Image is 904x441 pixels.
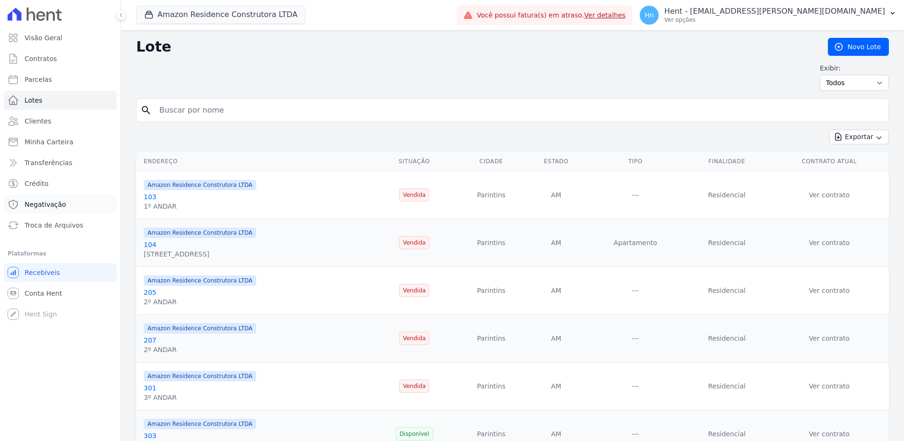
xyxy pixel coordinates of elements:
[399,284,429,297] span: Vendida
[25,54,57,63] span: Contratos
[25,179,49,188] span: Crédito
[25,220,83,230] span: Troca de Arquivos
[587,171,684,219] td: ---
[526,171,587,219] td: AM
[829,130,889,144] button: Exportar
[144,384,156,392] a: 301
[4,112,117,131] a: Clientes
[809,430,850,438] a: Ver contrato
[684,171,770,219] td: Residencial
[684,315,770,362] td: Residencial
[809,335,850,342] a: Ver contrato
[25,200,66,209] span: Negativação
[144,297,256,307] div: 2º ANDAR
[399,379,429,393] span: Vendida
[457,171,525,219] td: Parintins
[526,267,587,315] td: AM
[4,216,117,235] a: Troca de Arquivos
[684,362,770,410] td: Residencial
[144,193,156,201] a: 103
[25,137,73,147] span: Minha Carteira
[477,10,626,20] span: Você possui fatura(s) em atraso.
[399,332,429,345] span: Vendida
[140,105,152,116] i: search
[144,432,156,440] a: 303
[4,70,117,89] a: Parcelas
[820,63,889,73] label: Exibir:
[144,345,256,354] div: 2º ANDAR
[457,152,525,171] th: Cidade
[809,191,850,199] a: Ver contrato
[136,6,305,24] button: Amazon Residence Construtora LTDA
[25,75,52,84] span: Parcelas
[4,263,117,282] a: Recebíveis
[809,287,850,294] a: Ver contrato
[144,228,256,238] span: Amazon Residence Construtora LTDA
[664,16,885,24] p: Ver opções
[4,284,117,303] a: Conta Hent
[4,174,117,193] a: Crédito
[664,7,885,16] p: Hent - [EMAIL_ADDRESS][PERSON_NAME][DOMAIN_NAME]
[144,371,256,381] span: Amazon Residence Construtora LTDA
[584,11,626,19] a: Ver detalhes
[4,28,117,47] a: Visão Geral
[144,419,256,429] span: Amazon Residence Construtora LTDA
[399,236,429,249] span: Vendida
[144,249,256,259] div: [STREET_ADDRESS]
[457,315,525,362] td: Parintins
[526,219,587,267] td: AM
[4,49,117,68] a: Contratos
[25,33,62,43] span: Visão Geral
[144,275,256,286] span: Amazon Residence Construtora LTDA
[457,362,525,410] td: Parintins
[144,202,256,211] div: 1º ANDAR
[396,427,433,441] span: Disponível
[154,101,885,120] input: Buscar por nome
[587,152,684,171] th: Tipo
[587,315,684,362] td: ---
[144,241,156,248] a: 104
[526,362,587,410] td: AM
[526,315,587,362] td: AM
[144,393,256,402] div: 3º ANDAR
[372,152,457,171] th: Situação
[144,289,156,296] a: 205
[644,12,653,18] span: Hn
[144,323,256,334] span: Amazon Residence Construtora LTDA
[4,153,117,172] a: Transferências
[457,267,525,315] td: Parintins
[25,158,72,168] span: Transferências
[770,152,889,171] th: Contrato Atual
[25,268,60,277] span: Recebíveis
[144,180,256,190] span: Amazon Residence Construtora LTDA
[809,239,850,247] a: Ver contrato
[399,188,429,202] span: Vendida
[809,382,850,390] a: Ver contrato
[4,195,117,214] a: Negativação
[632,2,904,28] button: Hn Hent - [EMAIL_ADDRESS][PERSON_NAME][DOMAIN_NAME] Ver opções
[684,219,770,267] td: Residencial
[684,267,770,315] td: Residencial
[587,219,684,267] td: Apartamento
[457,219,525,267] td: Parintins
[4,132,117,151] a: Minha Carteira
[25,116,51,126] span: Clientes
[684,152,770,171] th: Finalidade
[587,362,684,410] td: ---
[526,152,587,171] th: Estado
[587,267,684,315] td: ---
[8,248,113,259] div: Plataformas
[136,38,813,55] h2: Lote
[25,96,43,105] span: Lotes
[828,38,889,56] a: Novo Lote
[4,91,117,110] a: Lotes
[144,336,156,344] a: 207
[136,152,372,171] th: Endereço
[25,289,62,298] span: Conta Hent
